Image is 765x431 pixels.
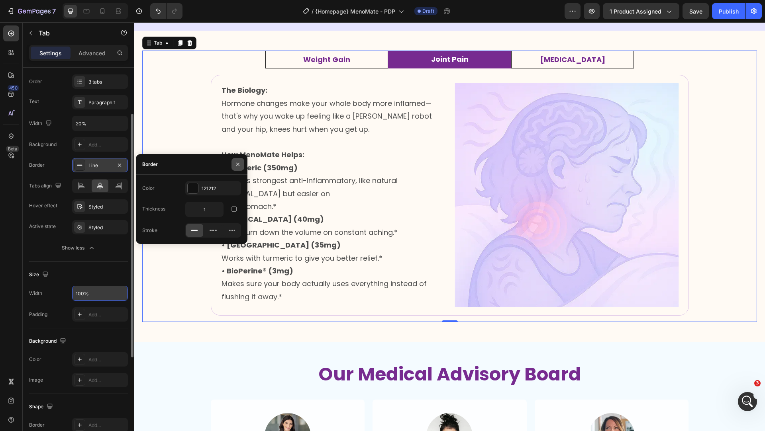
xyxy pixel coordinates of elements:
img: joint_pain.webp [320,61,545,285]
div: Text [29,98,39,105]
div: Rich Text Editor. Editing area: main [296,31,335,43]
div: Add... [88,311,126,318]
div: Rich Text Editor. Editing area: main [168,32,217,43]
div: Publish [719,7,739,16]
div: Tabs align [29,181,63,191]
span: 3 [754,380,761,386]
strong: • [GEOGRAPHIC_DATA] (35mg) [87,218,206,228]
input: Auto [186,202,223,216]
div: Active state [29,223,56,230]
div: Color [29,356,41,363]
div: Padding [29,311,47,318]
div: Undo/Redo [150,3,182,19]
div: Image [29,376,43,384]
button: Save [683,3,709,19]
div: Show less [62,244,96,252]
div: Shape [29,402,55,412]
p: [MEDICAL_DATA] [406,33,471,42]
div: Order [29,78,42,85]
div: Thickness [142,205,165,213]
strong: • Turmeric (350mg) [87,140,163,150]
input: Auto [73,286,127,300]
span: {Homepage} MenoMate - PDP [315,7,395,16]
button: Show less [29,241,128,255]
div: Tab [18,17,29,24]
div: Beta [6,146,19,152]
div: 3 tabs [88,78,126,86]
div: 450 [8,85,19,91]
span: Save [689,8,702,15]
p: Hormone changes make your whole body more inflamed—that's why you wake up feeling like a [PERSON_... [87,62,310,113]
span: / [312,7,314,16]
div: Rich Text Editor. Editing area: main [405,32,472,43]
button: 1 product assigned [603,3,679,19]
button: Publish [712,3,745,19]
span: Draft [422,8,434,15]
input: Auto [73,116,127,131]
div: Width [29,290,42,297]
strong: Weight Gain [169,32,216,42]
div: Color [142,185,155,192]
div: Hover effect [29,202,57,209]
div: Background [29,141,57,148]
div: Add... [88,141,126,148]
span: 1 product assigned [610,7,661,16]
div: Width [29,118,53,129]
p: Settings [39,49,62,57]
div: Styled [88,203,126,211]
strong: • [MEDICAL_DATA] (40mg) [87,192,190,202]
div: Add... [88,377,126,384]
iframe: To enrich screen reader interactions, please activate Accessibility in Grammarly extension settings [134,22,765,431]
div: Stroke [142,227,157,234]
strong: • BioPerine® (3mg) [87,244,159,254]
div: Border [29,421,45,429]
div: Line [88,162,112,169]
strong: The Biology: [87,63,133,73]
div: Add... [88,422,126,429]
p: Tab [39,28,106,38]
p: Nature's strongest anti-inflammatory, like natural [MEDICAL_DATA] but easier on your stomach.* He... [87,139,310,281]
div: Border [29,162,45,169]
div: Paragraph 1 [88,99,126,106]
div: Background [29,336,68,347]
iframe: Intercom live chat [738,392,757,411]
div: Styled [88,224,126,231]
p: 7 [52,6,56,16]
div: Border [142,161,158,168]
strong: How MenoMate Helps: [87,127,170,137]
button: 7 [3,3,59,19]
div: Size [29,269,50,280]
div: Add... [88,356,126,363]
p: Advanced [78,49,106,57]
strong: Joint Pain [297,32,334,42]
div: 121212 [202,185,239,192]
